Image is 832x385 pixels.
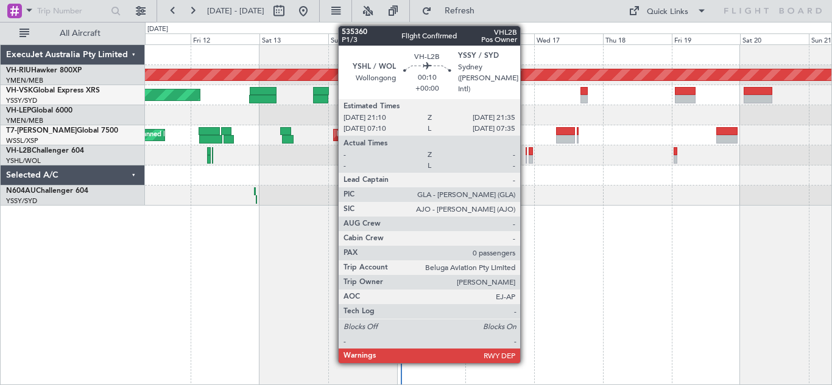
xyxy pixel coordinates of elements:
[647,6,688,18] div: Quick Links
[6,196,37,206] a: YSSY/SYD
[6,187,36,195] span: N604AU
[191,33,259,44] div: Fri 12
[434,7,485,15] span: Refresh
[32,29,129,38] span: All Aircraft
[6,87,33,94] span: VH-VSK
[6,107,31,114] span: VH-LEP
[622,1,713,21] button: Quick Links
[6,147,84,154] a: VH-L2BChallenger 604
[6,67,82,74] a: VH-RIUHawker 800XP
[6,127,77,134] span: T7-[PERSON_NAME]
[6,116,43,125] a: YMEN/MEB
[337,126,480,144] div: Planned Maint [GEOGRAPHIC_DATA] (Seletar)
[259,33,328,44] div: Sat 13
[465,33,534,44] div: Tue 16
[6,156,41,165] a: YSHL/WOL
[37,2,107,20] input: Trip Number
[603,33,672,44] div: Thu 18
[6,67,31,74] span: VH-RIU
[397,33,466,44] div: Mon 15
[207,5,264,16] span: [DATE] - [DATE]
[6,96,37,105] a: YSSY/SYD
[6,136,38,145] a: WSSL/XSP
[6,127,118,134] a: T7-[PERSON_NAME]Global 7500
[6,76,43,85] a: YMEN/MEB
[534,33,603,44] div: Wed 17
[13,24,132,43] button: All Aircraft
[328,33,397,44] div: Sun 14
[6,107,72,114] a: VH-LEPGlobal 6000
[6,147,32,154] span: VH-L2B
[740,33,809,44] div: Sat 20
[6,187,88,195] a: N604AUChallenger 604
[6,87,100,94] a: VH-VSKGlobal Express XRS
[416,1,489,21] button: Refresh
[672,33,741,44] div: Fri 19
[122,33,191,44] div: Thu 11
[147,24,168,35] div: [DATE]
